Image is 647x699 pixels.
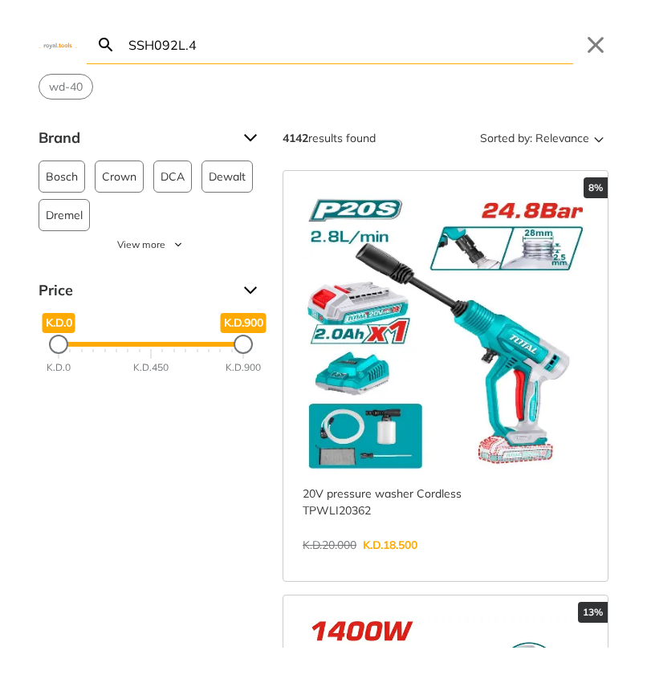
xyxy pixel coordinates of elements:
button: Dewalt [201,161,253,193]
button: Crown [95,161,144,193]
div: Minimum Price [49,335,68,354]
span: Brand [39,125,231,151]
button: Dremel [39,199,90,231]
button: View more [39,238,263,252]
button: Close [583,32,608,58]
span: wd-40 [49,79,83,96]
div: 8% [584,177,608,198]
button: Select suggestion: wd-40 [39,75,92,99]
input: Search… [125,26,573,63]
div: results found [283,125,376,151]
img: Close [39,41,77,48]
button: Sorted by:Relevance Sort [477,125,608,151]
div: K.D.900 [226,360,261,375]
div: K.D.450 [133,360,169,375]
span: View more [117,238,165,252]
span: Bosch [46,161,78,192]
span: DCA [161,161,185,192]
span: Dewalt [209,161,246,192]
span: Relevance [535,125,589,151]
div: Maximum Price [234,335,253,354]
svg: Search [96,35,116,55]
span: Crown [102,161,136,192]
div: Suggestion: wd-40 [39,74,93,100]
button: Bosch [39,161,85,193]
button: DCA [153,161,192,193]
div: K.D.0 [47,360,71,375]
strong: 4142 [283,131,308,145]
span: Dremel [46,200,83,230]
svg: Sort [589,128,608,148]
div: 13% [578,602,608,623]
span: Price [39,278,231,303]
